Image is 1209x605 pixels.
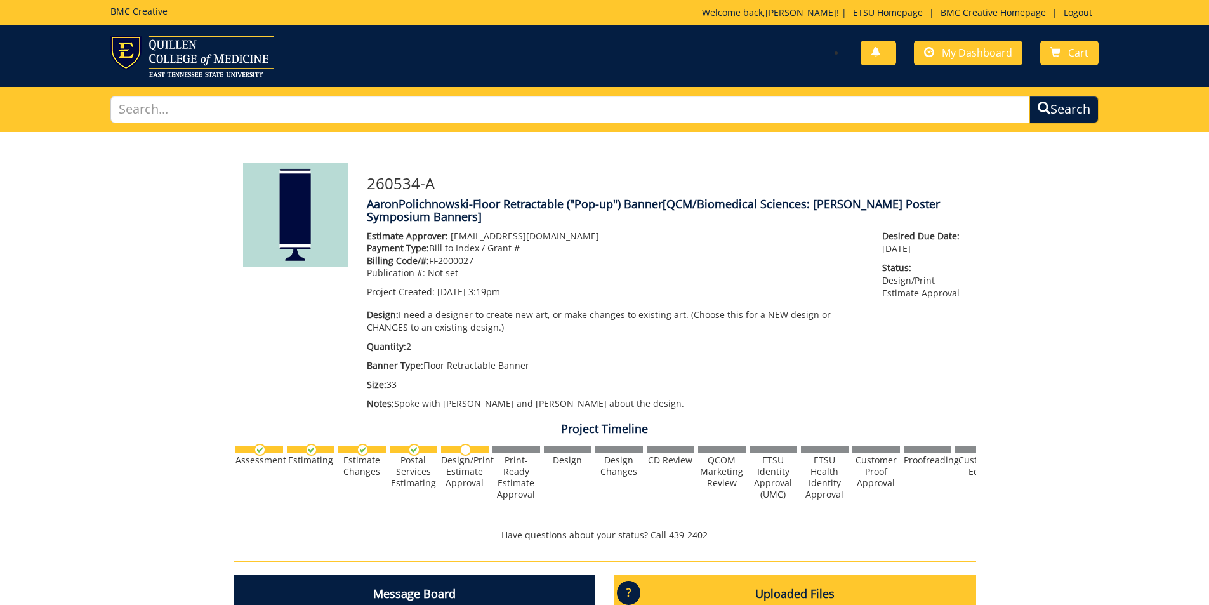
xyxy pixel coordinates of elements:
span: Quantity: [367,340,406,352]
div: Proofreading [904,455,951,466]
p: 33 [367,378,864,391]
div: QCOM Marketing Review [698,455,746,489]
a: ETSU Homepage [847,6,929,18]
span: Not set [428,267,458,279]
p: I need a designer to create new art, or make changes to existing art. (Choose this for a NEW desi... [367,309,864,334]
div: Assessment [235,455,283,466]
p: 2 [367,340,864,353]
span: [DATE] 3:19pm [437,286,500,298]
span: Cart [1068,46,1088,60]
div: ETSU Health Identity Approval [801,455,849,500]
button: Search [1029,96,1099,123]
span: Banner Type: [367,359,423,371]
div: Customer Edits [955,455,1003,477]
img: checkmark [254,444,266,456]
div: Customer Proof Approval [852,455,900,489]
input: Search... [110,96,1031,123]
div: Design [544,455,591,466]
p: Bill to Index / Grant # [367,242,864,255]
p: Design/Print Estimate Approval [882,262,966,300]
a: My Dashboard [914,41,1022,65]
span: Payment Type: [367,242,429,254]
img: checkmark [408,444,420,456]
img: ETSU logo [110,36,274,77]
a: Cart [1040,41,1099,65]
p: [DATE] [882,230,966,255]
div: ETSU Identity Approval (UMC) [750,455,797,500]
img: no [459,444,472,456]
span: Estimate Approver: [367,230,448,242]
img: checkmark [305,444,317,456]
span: [QCM/Biomedical Sciences: [PERSON_NAME] Poster Symposium Banners] [367,196,940,224]
img: checkmark [357,444,369,456]
span: My Dashboard [942,46,1012,60]
div: Design/Print Estimate Approval [441,455,489,489]
img: Product featured image [243,163,348,267]
div: Estimating [287,455,334,466]
span: Publication #: [367,267,425,279]
a: Logout [1057,6,1099,18]
h3: 260534-A [367,175,967,192]
span: Desired Due Date: [882,230,966,243]
p: Spoke with [PERSON_NAME] and [PERSON_NAME] about the design. [367,397,864,410]
h4: AaronPolichnowski-Floor Retractable ("Pop-up") Banner [367,198,967,223]
h4: Project Timeline [234,423,976,435]
span: Notes: [367,397,394,409]
div: Print-Ready Estimate Approval [492,455,540,500]
span: Project Created: [367,286,435,298]
span: Size: [367,378,386,390]
span: Status: [882,262,966,274]
div: Postal Services Estimating [390,455,437,489]
a: BMC Creative Homepage [934,6,1052,18]
span: Design: [367,309,399,321]
div: Design Changes [595,455,643,477]
p: FF2000027 [367,255,864,267]
div: CD Review [647,455,694,466]
p: ? [617,581,640,605]
span: Billing Code/#: [367,255,429,267]
p: Floor Retractable Banner [367,359,864,372]
p: Welcome back, ! | | | [702,6,1099,19]
p: [EMAIL_ADDRESS][DOMAIN_NAME] [367,230,864,243]
h5: BMC Creative [110,6,168,16]
p: Have questions about your status? Call 439-2402 [234,529,976,542]
a: [PERSON_NAME] [765,6,836,18]
div: Estimate Changes [338,455,386,477]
